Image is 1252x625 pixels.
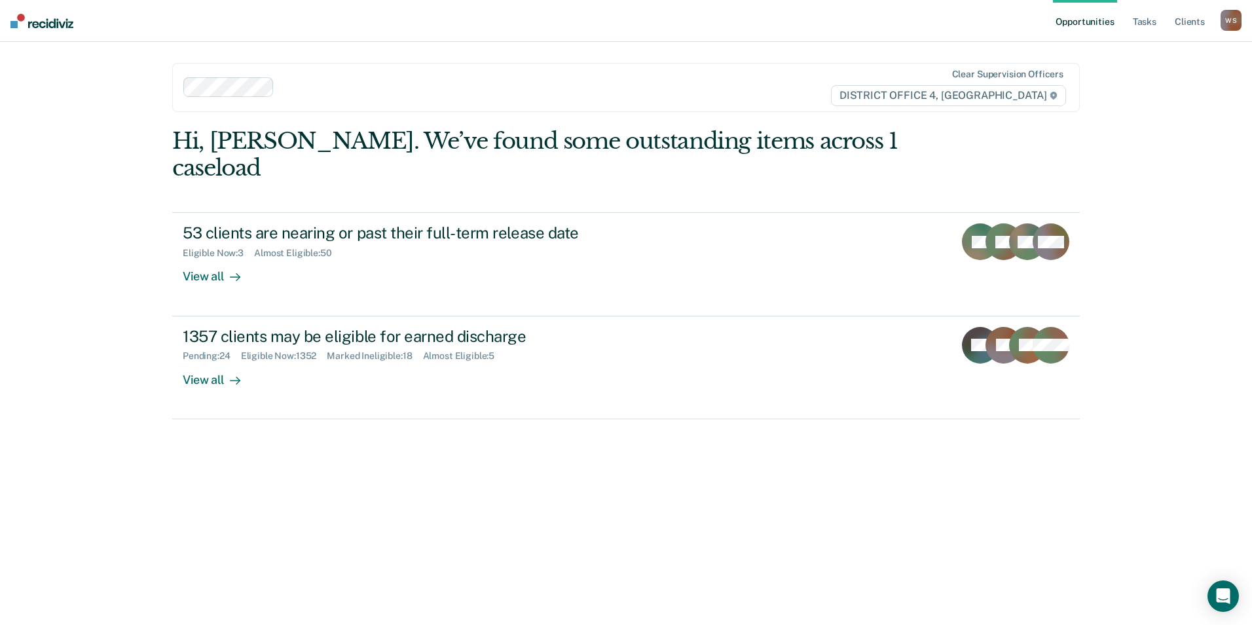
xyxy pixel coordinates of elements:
[172,128,898,181] div: Hi, [PERSON_NAME]. We’ve found some outstanding items across 1 caseload
[1221,10,1242,31] button: WS
[1207,580,1239,612] div: Open Intercom Messenger
[254,248,342,259] div: Almost Eligible : 50
[241,350,327,362] div: Eligible Now : 1352
[172,316,1080,419] a: 1357 clients may be eligible for earned dischargePending:24Eligible Now:1352Marked Ineligible:18A...
[10,14,73,28] img: Recidiviz
[952,69,1063,80] div: Clear supervision officers
[423,350,506,362] div: Almost Eligible : 5
[183,362,256,387] div: View all
[183,350,241,362] div: Pending : 24
[1221,10,1242,31] div: W S
[172,212,1080,316] a: 53 clients are nearing or past their full-term release dateEligible Now:3Almost Eligible:50View all
[183,248,254,259] div: Eligible Now : 3
[327,350,422,362] div: Marked Ineligible : 18
[183,327,642,346] div: 1357 clients may be eligible for earned discharge
[183,223,642,242] div: 53 clients are nearing or past their full-term release date
[183,259,256,284] div: View all
[831,85,1066,106] span: DISTRICT OFFICE 4, [GEOGRAPHIC_DATA]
